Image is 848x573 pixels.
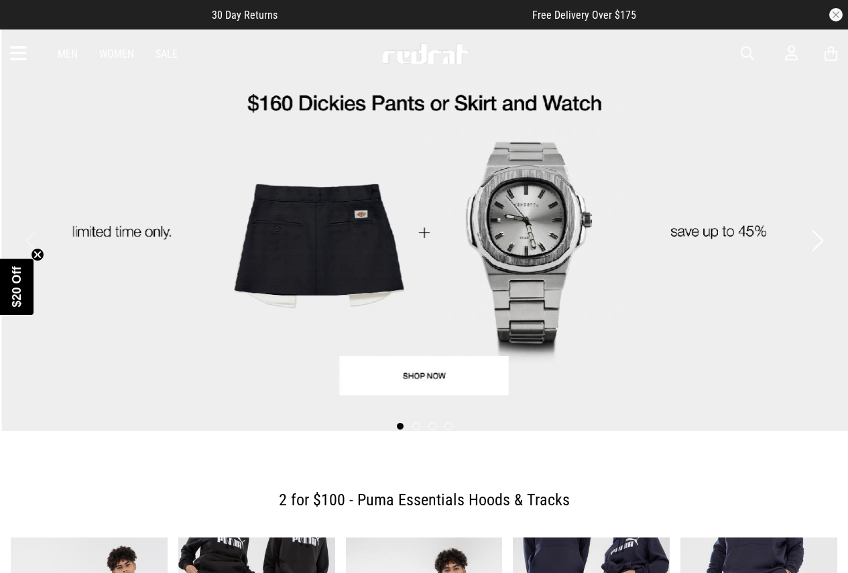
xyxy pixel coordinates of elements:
[532,9,636,21] span: Free Delivery Over $175
[99,48,134,60] a: Women
[212,9,278,21] span: 30 Day Returns
[10,266,23,307] span: $20 Off
[381,44,470,64] img: Redrat logo
[156,48,178,60] a: Sale
[58,48,78,60] a: Men
[31,248,44,261] button: Close teaser
[808,226,827,255] button: Next slide
[21,226,40,255] button: Previous slide
[21,487,827,513] h2: 2 for $100 - Puma Essentials Hoods & Tracks
[304,8,505,21] iframe: Customer reviews powered by Trustpilot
